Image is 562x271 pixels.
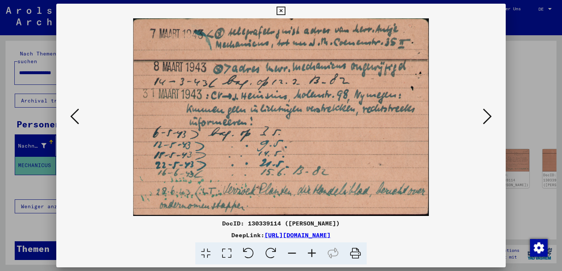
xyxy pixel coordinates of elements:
[264,231,331,239] a: [URL][DOMAIN_NAME]
[530,239,547,256] div: Zustimmung ändern
[81,18,481,216] img: 004.jpg
[56,231,506,239] div: DeepLink:
[56,219,506,228] div: DocID: 130339114 ([PERSON_NAME])
[530,239,548,257] img: Zustimmung ändern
